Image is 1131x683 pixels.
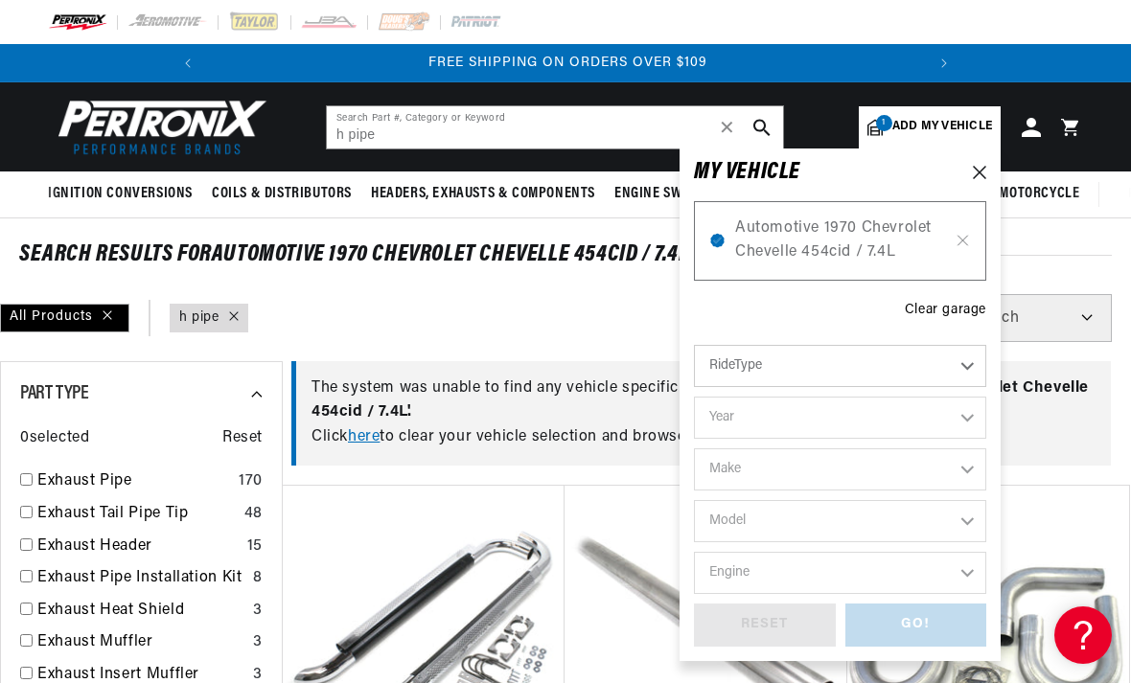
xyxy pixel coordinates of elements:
[694,448,986,490] select: Make
[694,345,986,387] select: RideType
[348,429,380,444] a: here
[37,535,240,559] a: Exhaust Header
[361,171,605,216] summary: Headers, Exhausts & Components
[247,535,263,559] div: 15
[169,44,207,82] button: Translation missing: en.sections.announcements.previous_announcement
[20,384,88,403] span: Part Type
[222,426,263,451] span: Reset
[291,361,1111,466] div: The system was unable to find any vehicle specific products that fit a Click to clear your vehicl...
[694,552,986,594] select: Engine
[209,53,927,74] div: Announcement
[253,599,263,624] div: 3
[239,469,263,494] div: 170
[999,184,1079,204] span: Motorcycle
[605,171,714,216] summary: Engine Swaps
[614,184,704,204] span: Engine Swaps
[428,56,707,70] span: FREE SHIPPING ON ORDERS OVER $109
[48,171,202,216] summary: Ignition Conversions
[20,426,89,451] span: 0 selected
[694,500,986,542] select: Model
[253,566,263,591] div: 8
[37,502,237,527] a: Exhaust Tail Pipe Tip
[741,106,783,148] button: search button
[37,630,245,655] a: Exhaust Muffler
[925,44,963,82] button: Translation missing: en.sections.announcements.next_announcement
[876,115,892,131] span: 1
[694,163,800,182] h6: MY VEHICLE
[202,171,361,216] summary: Coils & Distributors
[735,216,945,265] span: Automotive 1970 Chevrolet Chevelle 454cid / 7.4L
[371,184,595,204] span: Headers, Exhausts & Components
[37,599,245,624] a: Exhaust Heat Shield
[694,397,986,439] select: Year
[253,630,263,655] div: 3
[48,94,268,160] img: Pertronix
[989,171,1089,216] summary: Motorcycle
[244,502,263,527] div: 48
[19,245,1112,264] div: SEARCH RESULTS FOR Automotive 1970 Chevrolet Chevelle 454cid / 7.4L
[212,184,352,204] span: Coils & Distributors
[48,184,193,204] span: Ignition Conversions
[209,53,927,74] div: 2 of 2
[37,566,245,591] a: Exhaust Pipe Installation Kit
[859,106,1001,148] a: 1Add my vehicle
[892,118,992,136] span: Add my vehicle
[179,307,219,329] a: h pipe
[905,300,986,321] div: Clear garage
[37,469,231,494] a: Exhaust Pipe
[327,106,783,148] input: Search Part #, Category or Keyword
